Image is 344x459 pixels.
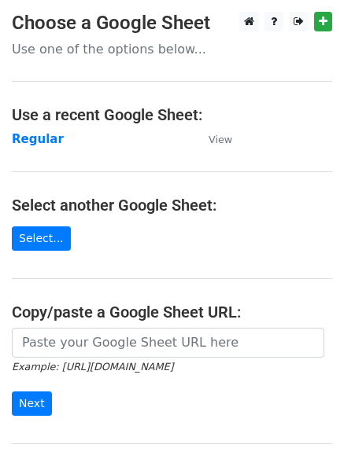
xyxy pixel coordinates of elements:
[12,12,332,35] h3: Choose a Google Sheet
[12,303,332,321] h4: Copy/paste a Google Sheet URL:
[12,391,52,416] input: Next
[12,226,71,251] a: Select...
[12,41,332,57] p: Use one of the options below...
[193,132,232,146] a: View
[12,105,332,124] h4: Use a recent Google Sheet:
[209,134,232,145] small: View
[12,328,324,358] input: Paste your Google Sheet URL here
[12,361,173,373] small: Example: [URL][DOMAIN_NAME]
[12,196,332,215] h4: Select another Google Sheet:
[12,132,64,146] a: Regular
